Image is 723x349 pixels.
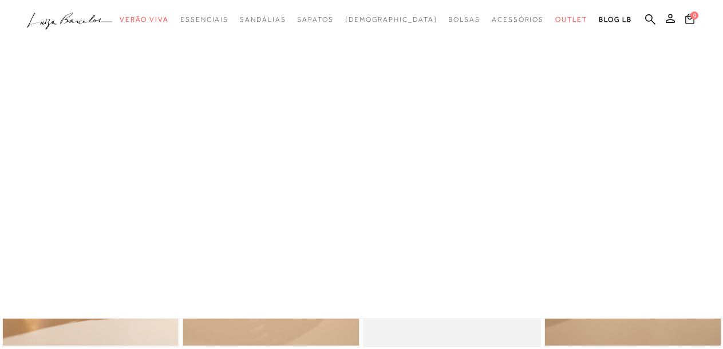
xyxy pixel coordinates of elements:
a: noSubCategoriesText [345,9,437,30]
span: BLOG LB [599,15,632,23]
span: Essenciais [180,15,228,23]
a: categoryNavScreenReaderText [120,9,169,30]
span: Acessórios [492,15,544,23]
span: Verão Viva [120,15,169,23]
a: categoryNavScreenReaderText [492,9,544,30]
span: 0 [690,11,698,19]
a: categoryNavScreenReaderText [240,9,286,30]
a: categoryNavScreenReaderText [555,9,587,30]
a: categoryNavScreenReaderText [297,9,333,30]
span: Sapatos [297,15,333,23]
a: categoryNavScreenReaderText [180,9,228,30]
span: Sandálias [240,15,286,23]
span: Outlet [555,15,587,23]
button: 0 [682,13,698,28]
a: categoryNavScreenReaderText [448,9,480,30]
a: BLOG LB [599,9,632,30]
span: [DEMOGRAPHIC_DATA] [345,15,437,23]
span: Bolsas [448,15,480,23]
